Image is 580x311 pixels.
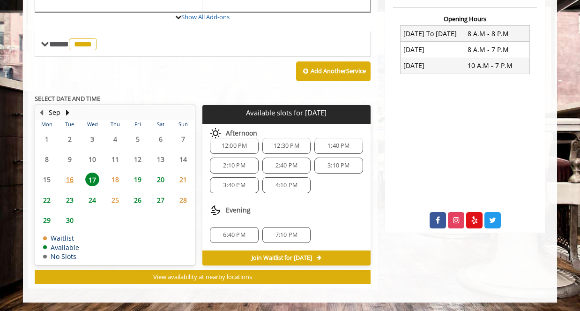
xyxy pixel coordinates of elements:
[223,182,245,189] span: 3:40 PM
[154,193,168,207] span: 27
[223,231,245,239] span: 6:40 PM
[210,138,258,154] div: 12:00 PM
[314,158,363,174] div: 3:10 PM
[81,190,104,210] td: Select day24
[104,169,126,190] td: Select day18
[131,193,145,207] span: 26
[314,138,363,154] div: 1:40 PM
[401,42,465,58] td: [DATE]
[36,190,58,210] td: Select day22
[311,67,366,75] b: Add Another Service
[104,120,126,129] th: Thu
[108,173,122,186] span: 18
[35,94,100,103] b: SELECT DATE AND TIME
[58,169,81,190] td: Select day16
[40,213,54,227] span: 29
[154,173,168,186] span: 20
[63,173,77,186] span: 16
[63,193,77,207] span: 23
[465,42,529,58] td: 8 A.M - 7 P.M
[181,13,230,21] a: Show All Add-ons
[37,107,45,118] button: Previous Month
[226,206,251,214] span: Evening
[274,142,299,150] span: 12:30 PM
[210,227,258,243] div: 6:40 PM
[262,227,311,243] div: 7:10 PM
[58,210,81,230] td: Select day30
[275,231,297,239] span: 7:10 PM
[126,190,149,210] td: Select day26
[153,273,252,281] span: View availability at nearby locations
[401,26,465,42] td: [DATE] To [DATE]
[226,129,257,137] span: Afternoon
[262,158,311,174] div: 2:40 PM
[81,169,104,190] td: Select day17
[36,120,58,129] th: Mon
[223,162,245,169] span: 2:10 PM
[108,193,122,207] span: 25
[43,253,79,260] td: No Slots
[262,177,311,193] div: 4:10 PM
[210,128,221,139] img: afternoon slots
[35,270,371,284] button: View availability at nearby locations
[210,205,221,216] img: evening slots
[401,58,465,74] td: [DATE]
[49,107,60,118] button: Sep
[296,61,371,81] button: Add AnotherService
[126,169,149,190] td: Select day19
[64,107,71,118] button: Next Month
[465,58,529,74] td: 10 A.M - 7 P.M
[36,210,58,230] td: Select day29
[43,235,79,242] td: Waitlist
[40,193,54,207] span: 22
[176,193,190,207] span: 28
[149,190,171,210] td: Select day27
[81,120,104,129] th: Wed
[58,190,81,210] td: Select day23
[85,193,99,207] span: 24
[327,162,349,169] span: 3:10 PM
[222,142,247,150] span: 12:00 PM
[327,142,349,150] span: 1:40 PM
[172,120,195,129] th: Sun
[63,213,77,227] span: 30
[252,254,312,262] span: Join Waitlist for [DATE]
[262,138,311,154] div: 12:30 PM
[43,244,79,251] td: Available
[85,173,99,186] span: 17
[176,173,190,186] span: 21
[172,169,195,190] td: Select day21
[58,120,81,129] th: Tue
[210,177,258,193] div: 3:40 PM
[393,15,537,22] h3: Opening Hours
[149,120,171,129] th: Sat
[275,162,297,169] span: 2:40 PM
[210,158,258,174] div: 2:10 PM
[172,190,195,210] td: Select day28
[206,109,366,117] p: Available slots for [DATE]
[126,120,149,129] th: Fri
[149,169,171,190] td: Select day20
[131,173,145,186] span: 19
[465,26,529,42] td: 8 A.M - 8 P.M
[275,182,297,189] span: 4:10 PM
[104,190,126,210] td: Select day25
